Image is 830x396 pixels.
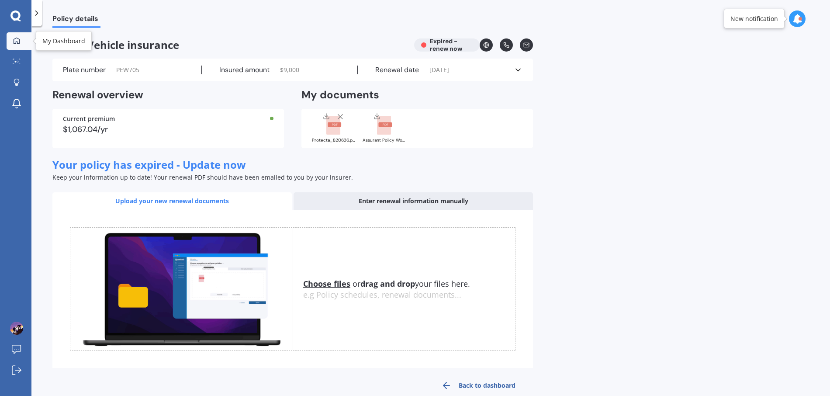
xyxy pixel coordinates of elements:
[52,88,284,102] h2: Renewal overview
[294,192,533,210] div: Enter renewal information manually
[219,66,270,74] label: Insured amount
[52,192,292,210] div: Upload your new renewal documents
[70,228,293,351] img: upload.de96410c8ce839c3fdd5.gif
[63,66,106,74] label: Plate number
[303,278,350,289] u: Choose files
[116,66,139,74] span: PEW705
[303,290,515,300] div: e.g Policy schedules, renewal documents...
[52,14,100,26] span: Policy details
[424,375,533,396] a: Back to dashboard
[375,66,419,74] label: Renewal date
[52,173,353,181] span: Keep your information up to date! Your renewal PDF should have been emailed to you by your insurer.
[52,38,407,52] span: Vehicle insurance
[363,138,406,142] div: Assurant Policy Wording.pdf
[63,116,273,122] div: Current premium
[63,125,273,133] div: $1,067.04/yr
[42,37,85,45] div: My Dashboard
[52,157,246,172] span: Your policy has expired - Update now
[312,138,356,142] div: Protecta_820636.pdf
[10,322,23,335] img: ACg8ocKlEjKWzLG7J7g6xLupt9Q1r4hPZDOhajCIzB2c3Ww39JA=s96-c
[280,66,299,74] span: $ 9,000
[360,278,415,289] b: drag and drop
[301,88,379,102] h2: My documents
[730,14,778,23] div: New notification
[303,278,470,289] span: or your files here.
[429,66,449,74] span: [DATE]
